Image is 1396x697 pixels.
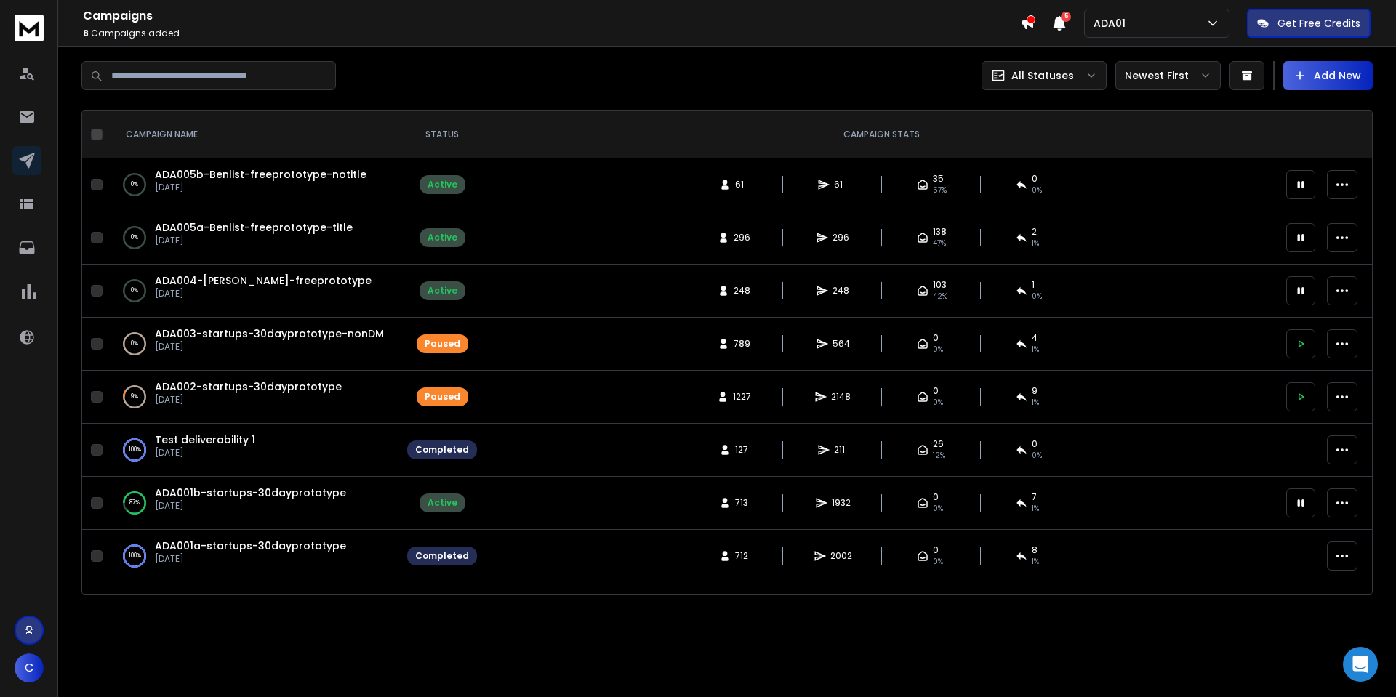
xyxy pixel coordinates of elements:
span: 2002 [830,550,852,562]
img: logo [15,15,44,41]
span: 8 [83,27,89,39]
span: 564 [833,338,850,350]
p: 0 % [131,177,138,192]
div: Active [428,179,457,190]
a: ADA005b-Benlist-freeprototype-notitle [155,167,366,182]
p: [DATE] [155,182,366,193]
p: [DATE] [155,288,372,299]
a: ADA005a-Benlist-freeprototype-title [155,220,353,235]
td: 0%ADA003-startups-30dayprototype-nonDM[DATE] [108,318,398,371]
span: 296 [734,232,750,243]
td: 0%ADA005a-Benlist-freeprototype-title[DATE] [108,211,398,265]
span: 296 [833,232,849,243]
button: Add New [1283,61,1373,90]
p: [DATE] [155,553,346,565]
span: 61 [834,179,849,190]
td: 100%Test deliverability 1[DATE] [108,424,398,477]
span: 0% [933,503,943,515]
p: ADA01 [1094,16,1131,31]
th: STATUS [398,111,486,158]
span: 0 [1032,438,1038,450]
span: 0% [933,344,943,355]
span: 7 [1032,491,1037,503]
span: 248 [833,285,849,297]
p: 87 % [129,496,140,510]
button: Newest First [1115,61,1221,90]
span: 0 [933,385,939,397]
p: 9 % [131,390,138,404]
p: [DATE] [155,500,346,512]
span: 712 [735,550,750,562]
button: C [15,653,44,682]
span: 2148 [831,391,851,403]
a: Test deliverability 1 [155,432,255,447]
p: 100 % [129,443,141,457]
th: CAMPAIGN STATS [486,111,1277,158]
p: Get Free Credits [1277,16,1360,31]
span: 1 % [1032,238,1039,249]
div: Active [428,285,457,297]
span: 0% [933,397,943,408]
span: 127 [735,444,750,456]
span: 0 [933,332,939,344]
a: ADA003-startups-30dayprototype-nonDM [155,326,384,341]
a: ADA001b-startups-30dayprototype [155,486,346,500]
td: 0%ADA004-[PERSON_NAME]-freeprototype[DATE] [108,265,398,318]
span: 26 [933,438,944,450]
div: Open Intercom Messenger [1343,647,1378,682]
th: CAMPAIGN NAME [108,111,398,158]
p: All Statuses [1011,68,1074,83]
p: 100 % [129,549,141,563]
span: 1227 [733,391,751,403]
td: 87%ADA001b-startups-30dayprototype[DATE] [108,477,398,530]
span: 103 [933,279,947,291]
p: 0 % [131,230,138,245]
span: 61 [735,179,750,190]
div: Completed [415,444,469,456]
td: 0%ADA005b-Benlist-freeprototype-notitle[DATE] [108,158,398,211]
p: Campaigns added [83,28,1020,39]
p: [DATE] [155,394,342,406]
span: 1 [1032,279,1035,291]
td: 100%ADA001a-startups-30dayprototype[DATE] [108,530,398,583]
span: 0 [933,544,939,556]
p: [DATE] [155,341,384,352]
span: 57 % [933,185,947,196]
span: 1 % [1032,503,1039,515]
h1: Campaigns [83,7,1020,25]
span: 9 [1032,385,1038,397]
div: Paused [425,391,460,403]
p: [DATE] [155,447,255,459]
span: 0 [1032,173,1038,185]
span: 0 % [1032,291,1042,302]
span: 2 [1032,226,1037,238]
span: 713 [735,497,750,509]
span: 5 [1061,12,1071,22]
div: Paused [425,338,460,350]
span: 248 [734,285,750,297]
span: 1 % [1032,556,1039,568]
div: Completed [415,550,469,562]
button: Get Free Credits [1247,9,1371,38]
p: 0 % [131,337,138,351]
td: 9%ADA002-startups-30dayprototype[DATE] [108,371,398,424]
span: 47 % [933,238,946,249]
p: 0 % [131,283,138,298]
span: 8 [1032,544,1038,556]
a: ADA004-[PERSON_NAME]-freeprototype [155,273,372,288]
span: 42 % [933,291,947,302]
a: ADA002-startups-30dayprototype [155,379,342,394]
a: ADA001a-startups-30dayprototype [155,539,346,553]
span: 12 % [933,450,945,462]
p: [DATE] [155,235,353,246]
span: 138 [933,226,947,238]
